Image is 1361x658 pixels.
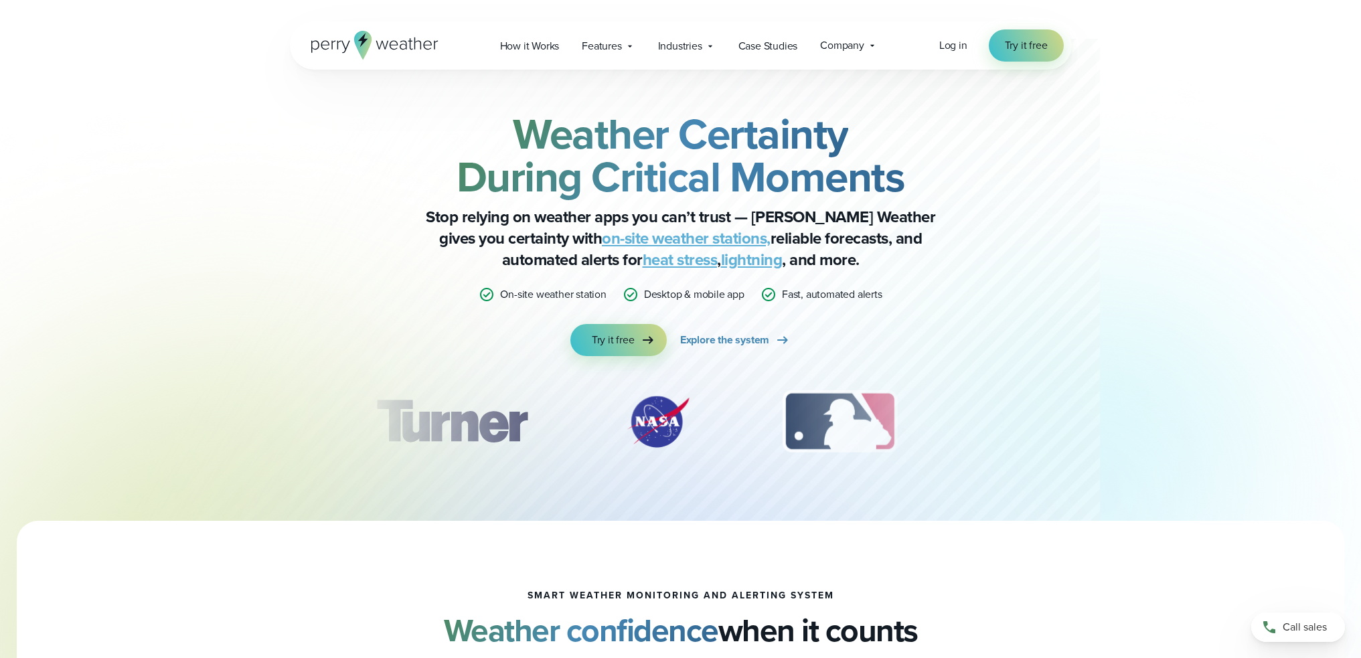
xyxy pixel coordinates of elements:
[658,38,702,54] span: Industries
[582,38,621,54] span: Features
[500,286,606,303] p: On-site weather station
[444,606,718,654] strong: Weather confidence
[444,612,918,649] h2: when it counts
[356,388,546,455] div: 1 of 12
[769,388,910,455] img: MLB.svg
[644,286,744,303] p: Desktop & mobile app
[1283,619,1327,635] span: Call sales
[680,332,769,348] span: Explore the system
[721,248,783,272] a: lightning
[528,590,834,601] h1: smart weather monitoring and alerting system
[1005,37,1048,54] span: Try it free
[413,206,949,270] p: Stop relying on weather apps you can’t trust — [PERSON_NAME] Weather gives you certainty with rel...
[975,388,1082,455] div: 4 of 12
[592,332,635,348] span: Try it free
[602,226,771,250] a: on-site weather stations,
[457,102,905,208] strong: Weather Certainty During Critical Moments
[738,38,798,54] span: Case Studies
[1251,612,1345,642] a: Call sales
[769,388,910,455] div: 3 of 12
[500,38,560,54] span: How it Works
[727,32,809,60] a: Case Studies
[489,32,571,60] a: How it Works
[611,388,705,455] div: 2 of 12
[989,29,1064,62] a: Try it free
[782,286,882,303] p: Fast, automated alerts
[820,37,864,54] span: Company
[975,388,1082,455] img: PGA.svg
[611,388,705,455] img: NASA.svg
[939,37,967,53] span: Log in
[357,388,1005,462] div: slideshow
[570,324,667,356] a: Try it free
[939,37,967,54] a: Log in
[356,388,546,455] img: Turner-Construction_1.svg
[680,324,791,356] a: Explore the system
[643,248,718,272] a: heat stress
